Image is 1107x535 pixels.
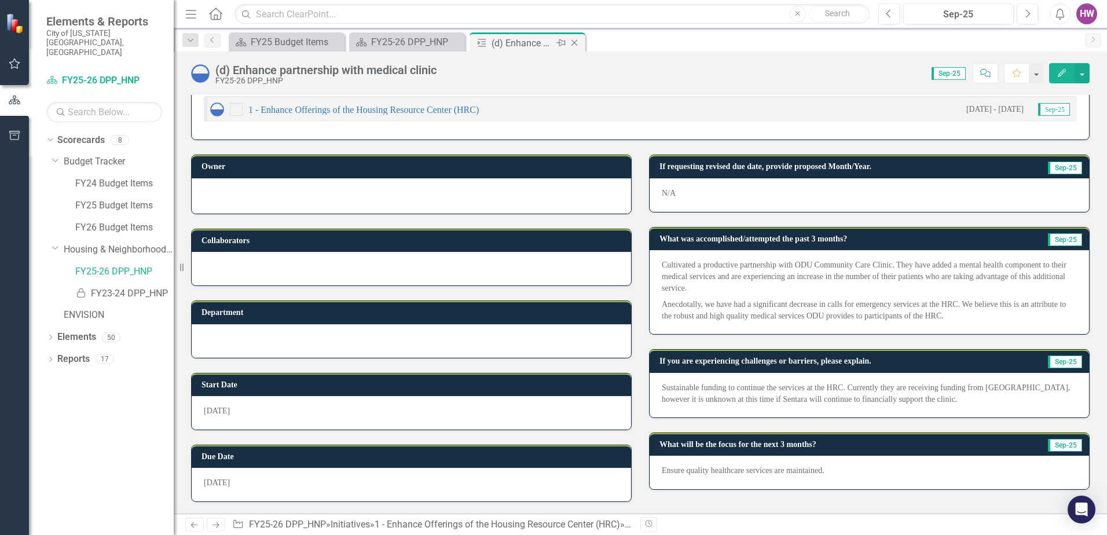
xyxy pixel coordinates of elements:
[201,162,625,171] h3: Owner
[966,104,1024,115] small: [DATE] - [DATE]
[46,74,162,87] a: FY25-26 DPP_HNP
[1068,496,1095,523] div: Open Intercom Messenger
[659,357,1022,365] h3: If you are experiencing challenges or barriers, please explain.
[57,134,105,147] a: Scorecards
[907,8,1010,21] div: Sep-25
[659,162,1022,171] h3: If requesting revised due date, provide proposed Month/Year.
[210,102,224,116] img: In Progress
[662,296,1077,322] p: Anecdotally, we have had a significant decrease in calls for emergency services at the HRC. We be...
[75,287,174,301] a: FY23-24 DPP_HNP
[46,102,162,122] input: Search Below...
[6,13,26,34] img: ClearPoint Strategy
[662,259,1077,296] p: Cultivated a productive partnership with ODU Community Care Clinic. They have added a mental heal...
[75,199,174,212] a: FY25 Budget Items
[662,465,1077,477] p: Ensure quality healthcare services are maintained.
[251,35,342,49] div: FY25 Budget Items
[352,35,462,49] a: FY25-26 DPP_HNP
[371,35,462,49] div: FY25-26 DPP_HNP
[492,36,553,50] div: (d) Enhance partnership with medical clinic
[662,382,1077,405] p: Sustainable funding to continue the services at the HRC. Currently they are receiving funding fro...
[201,308,625,317] h3: Department
[64,155,174,168] a: Budget Tracker
[204,406,230,415] span: [DATE]
[825,9,850,18] span: Search
[75,265,174,279] a: FY25-26 DPP_HNP
[64,243,174,256] a: Housing & Neighborhood Preservation Home
[1048,162,1082,174] span: Sep-25
[75,177,174,190] a: FY24 Budget Items
[1048,439,1082,452] span: Sep-25
[215,64,437,76] div: (d) Enhance partnership with medical clinic
[201,452,625,461] h3: Due Date
[1076,3,1097,24] button: HW
[234,4,870,24] input: Search ClearPoint...
[249,519,326,530] a: FY25-26 DPP_HNP
[375,519,620,530] a: 1 - Enhance Offerings of the Housing Resource Center (HRC)
[102,332,120,342] div: 50
[809,6,867,22] button: Search
[75,221,174,234] a: FY26 Budget Items
[64,309,174,322] a: ENVISION
[232,35,342,49] a: FY25 Budget Items
[1048,356,1082,368] span: Sep-25
[659,234,1016,243] h3: What was accomplished/attempted the past 3 months?
[46,28,162,57] small: City of [US_STATE][GEOGRAPHIC_DATA], [GEOGRAPHIC_DATA]
[204,478,230,487] span: [DATE]
[111,135,129,145] div: 8
[57,353,90,366] a: Reports
[201,380,625,389] h3: Start Date
[232,518,632,532] div: » » »
[215,76,437,85] div: FY25-26 DPP_HNP
[96,354,114,364] div: 17
[46,14,162,28] span: Elements & Reports
[650,178,1089,212] div: N/A
[57,331,96,344] a: Elements
[932,67,966,80] span: Sep-25
[903,3,1014,24] button: Sep-25
[191,64,210,83] img: In Progress
[331,519,370,530] a: Initiatives
[1048,233,1082,246] span: Sep-25
[1038,103,1070,116] span: Sep-25
[201,236,625,245] h3: Collaborators
[248,105,479,115] a: 1 - Enhance Offerings of the Housing Resource Center (HRC)
[659,440,1005,449] h3: What will be the focus for the next 3 months?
